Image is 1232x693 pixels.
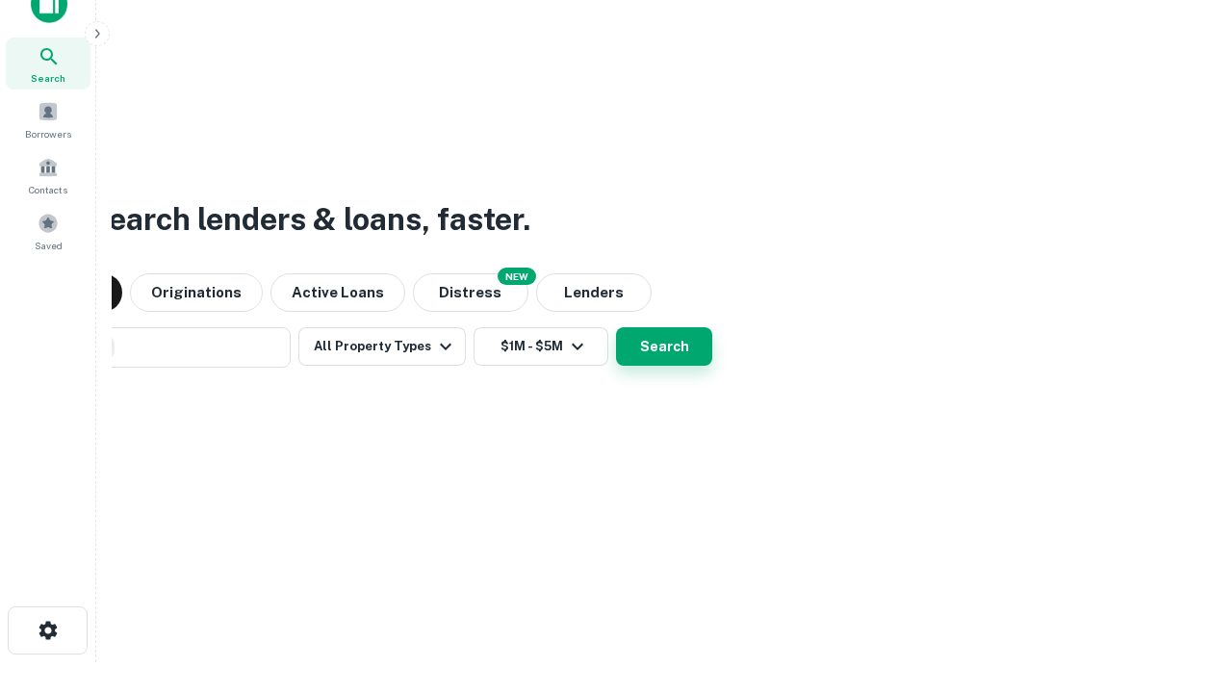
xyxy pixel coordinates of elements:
span: Borrowers [25,126,71,141]
a: Borrowers [6,93,90,145]
a: Search [6,38,90,90]
button: Active Loans [270,273,405,312]
a: Saved [6,205,90,257]
button: Originations [130,273,263,312]
button: Search [616,327,712,366]
button: All Property Types [298,327,466,366]
span: Contacts [29,182,67,197]
button: Lenders [536,273,652,312]
h3: Search lenders & loans, faster. [88,196,530,243]
span: Search [31,70,65,86]
div: NEW [498,268,536,285]
span: Saved [35,238,63,253]
button: $1M - $5M [474,327,608,366]
button: Search distressed loans with lien and other non-mortgage details. [413,273,528,312]
iframe: Chat Widget [1136,539,1232,631]
a: Contacts [6,149,90,201]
